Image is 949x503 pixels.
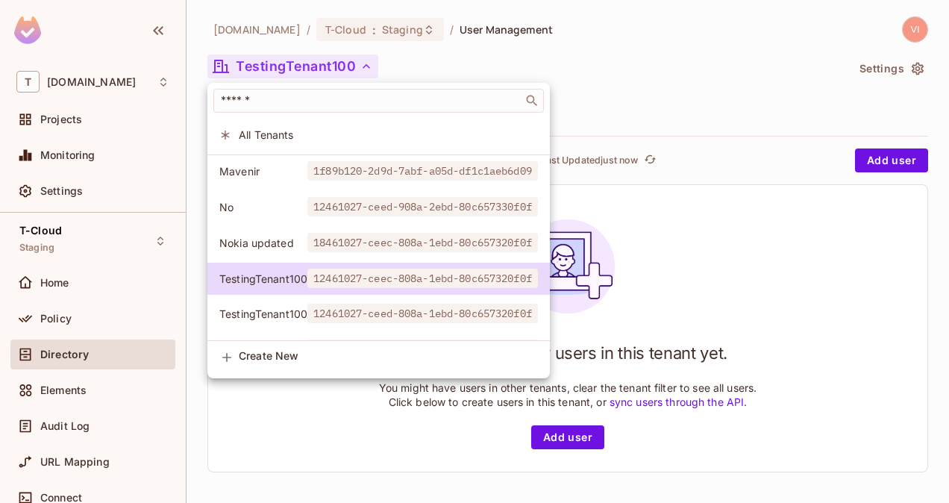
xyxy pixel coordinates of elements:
div: Show only users with a role in this tenant: Mavenir [207,155,550,187]
span: 1f89b120-2d9d-7abf-a05d-df1c1aeb6d09 [307,161,538,181]
span: Mavenir [219,164,307,178]
div: Show only users with a role in this tenant: No [207,191,550,223]
span: 12461027-ceed-808a-1ebd-80c657320f0f [307,304,538,323]
span: All Tenants [239,128,538,142]
span: 18461027-ceec-808a-1ebd-80c657320f0f [307,233,538,252]
span: Create New [239,350,538,362]
div: Show only users with a role in this tenant: TestingTenant100 [207,263,550,295]
span: 12461027-ceed-908a-1ebd-80c657320f0f [307,340,538,359]
div: Show only users with a role in this tenant: TestingTenant100 [207,298,550,330]
div: Show only users with a role in this tenant: Nokia updated [207,227,550,259]
span: 12461027-ceec-808a-1ebd-80c657320f0f [307,269,538,288]
div: Show only users with a role in this tenant: TestingTenant100 [207,334,550,366]
span: TestingTenant100 [219,307,307,321]
span: 12461027-ceed-908a-2ebd-80c657330f0f [307,197,538,216]
span: No [219,200,307,214]
span: Nokia updated [219,236,307,250]
span: TestingTenant100 [219,272,307,286]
